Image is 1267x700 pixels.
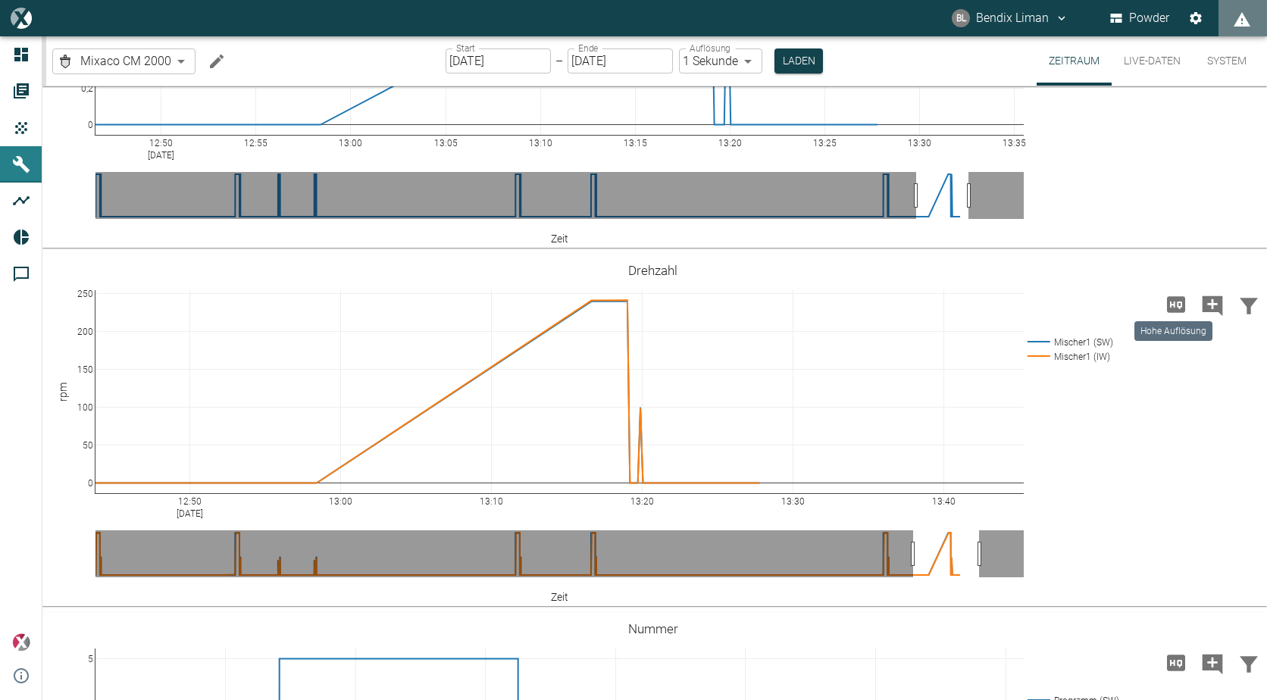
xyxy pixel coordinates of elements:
[56,52,171,70] a: Mixaco CM 2000
[1194,285,1231,324] button: Kommentar hinzufügen
[1231,285,1267,324] button: Daten filtern
[679,48,762,73] div: 1 Sekunde
[555,52,563,70] p: –
[1112,36,1193,86] button: Live-Daten
[1193,36,1261,86] button: System
[202,46,232,77] button: Machine bearbeiten
[1182,5,1209,32] button: Einstellungen
[1158,655,1194,669] span: Hohe Auflösung
[456,42,475,55] label: Start
[578,42,598,55] label: Ende
[1037,36,1112,86] button: Zeitraum
[690,42,730,55] label: Auflösung
[12,633,30,652] img: Xplore Logo
[1231,643,1267,683] button: Daten filtern
[1134,321,1212,341] div: Hohe Auflösung
[11,8,31,28] img: logo
[80,52,171,70] span: Mixaco CM 2000
[949,5,1071,32] button: bendix.liman@kansaihelios-cws.de
[952,9,970,27] div: BL
[568,48,673,73] input: DD.MM.YYYY
[774,48,823,73] button: Laden
[1107,5,1173,32] button: Powder
[1158,296,1194,311] span: Hohe Auflösung
[1194,643,1231,683] button: Kommentar hinzufügen
[446,48,551,73] input: DD.MM.YYYY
